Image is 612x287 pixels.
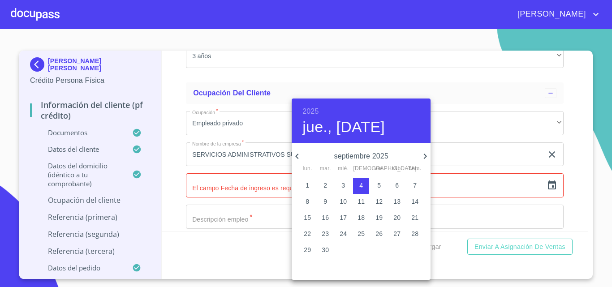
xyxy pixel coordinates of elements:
p: 8 [306,197,309,206]
button: 16 [317,210,333,226]
span: vie. [371,164,387,173]
button: 3 [335,178,351,194]
p: 4 [359,181,363,190]
button: 17 [335,210,351,226]
p: 12 [375,197,383,206]
span: [DEMOGRAPHIC_DATA]. [353,164,369,173]
button: 10 [335,194,351,210]
p: septiembre 2025 [302,151,420,162]
p: 30 [322,245,329,254]
span: sáb. [389,164,405,173]
p: 19 [375,213,383,222]
button: 28 [407,226,423,242]
p: 25 [358,229,365,238]
button: 13 [389,194,405,210]
p: 7 [413,181,417,190]
button: jue., [DATE] [302,118,385,137]
button: 11 [353,194,369,210]
button: 23 [317,226,333,242]
button: 25 [353,226,369,242]
p: 16 [322,213,329,222]
button: 29 [299,242,315,258]
button: 2025 [302,105,319,118]
p: 3 [341,181,345,190]
button: 22 [299,226,315,242]
p: 5 [377,181,381,190]
button: 26 [371,226,387,242]
button: 20 [389,210,405,226]
button: 18 [353,210,369,226]
p: 11 [358,197,365,206]
p: 22 [304,229,311,238]
p: 13 [393,197,401,206]
span: dom. [407,164,423,173]
p: 9 [323,197,327,206]
button: 15 [299,210,315,226]
button: 30 [317,242,333,258]
button: 2 [317,178,333,194]
p: 23 [322,229,329,238]
p: 20 [393,213,401,222]
button: 7 [407,178,423,194]
p: 17 [340,213,347,222]
p: 10 [340,197,347,206]
span: mar. [317,164,333,173]
button: 9 [317,194,333,210]
p: 27 [393,229,401,238]
p: 21 [411,213,418,222]
p: 18 [358,213,365,222]
p: 6 [395,181,399,190]
button: 24 [335,226,351,242]
p: 28 [411,229,418,238]
p: 2 [323,181,327,190]
button: 1 [299,178,315,194]
p: 1 [306,181,309,190]
p: 15 [304,213,311,222]
span: lun. [299,164,315,173]
button: 4 [353,178,369,194]
span: mié. [335,164,351,173]
p: 14 [411,197,418,206]
button: 6 [389,178,405,194]
button: 21 [407,210,423,226]
button: 14 [407,194,423,210]
button: 5 [371,178,387,194]
p: 26 [375,229,383,238]
p: 29 [304,245,311,254]
button: 12 [371,194,387,210]
button: 19 [371,210,387,226]
button: 8 [299,194,315,210]
p: 24 [340,229,347,238]
button: 27 [389,226,405,242]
